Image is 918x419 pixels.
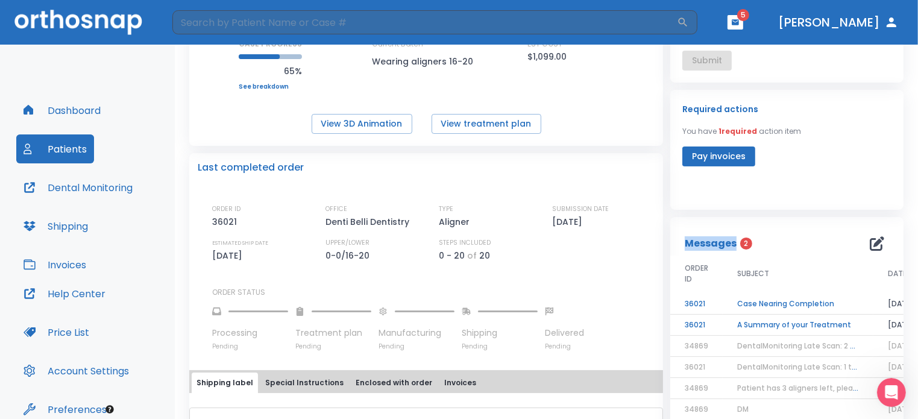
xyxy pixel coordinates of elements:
[552,204,609,215] p: SUBMISSION DATE
[95,201,104,211] a: ®
[682,102,758,116] p: Required actions
[737,9,749,21] span: 5
[57,327,67,336] button: Upload attachment
[104,404,115,415] div: Tooltip anchor
[737,268,769,279] span: SUBJECT
[439,373,481,393] button: Invoices
[325,215,413,229] p: Denti Belli Dentistry
[888,268,907,279] span: DATE
[462,327,538,339] p: Shipping
[212,204,241,215] p: ORDER ID
[295,342,371,351] p: Pending
[723,315,873,336] td: A Summary of your Treatment
[19,299,67,306] div: Ma • 3m ago
[545,327,584,339] p: Delivered
[260,373,348,393] button: Special Instructions
[19,231,186,253] a: Google Play
[670,315,723,336] td: 36021
[112,231,154,241] a: App Store
[19,101,156,122] b: Dental Monitoring app
[372,54,480,69] p: Wearing aligners 16-20
[172,10,677,34] input: Search by Patient Name or Case #
[212,215,241,229] p: 36021
[58,6,72,15] h1: Ma
[58,15,112,27] p: Active [DATE]
[16,250,93,279] a: Invoices
[718,126,757,136] span: 1 required
[16,356,136,385] button: Account Settings
[16,96,108,125] button: Dashboard
[325,238,369,248] p: UPPER/LOWER
[773,11,904,33] button: [PERSON_NAME]
[19,189,159,211] a: Getting Started in Dental Monitoring
[740,238,752,250] span: 2
[439,238,491,248] p: STEPS INCLUDED
[479,248,490,263] p: 20
[552,215,586,229] p: [DATE]
[10,69,198,297] div: 👋🏻 Did you know you can view and manage your patient scansanywhereusing theDental Monitoring app?...
[379,342,454,351] p: Pending
[527,49,567,64] p: $1,099.00
[192,373,661,393] div: tabs
[379,327,454,339] p: Manufacturing
[685,341,708,351] span: 34869
[685,362,705,372] span: 36021
[198,160,304,175] p: Last completed order
[212,327,288,339] p: Processing
[212,248,247,263] p: [DATE]
[16,134,94,163] button: Patients
[737,404,749,414] span: DM
[685,236,737,251] p: Messages
[104,201,179,211] a: (Provider's Guide)
[19,230,188,289] div: 📱 Download the app: | ​ Let us know if you need help getting started!
[43,101,85,110] i: anywhere
[888,404,914,414] span: [DATE]
[670,294,723,315] td: 36021
[16,173,140,202] button: Dental Monitoring
[192,373,258,393] button: Shipping label
[351,373,437,393] button: Enclosed with order
[14,10,142,34] img: Orthosnap
[239,83,302,90] a: See breakdown
[888,362,914,372] span: [DATE]
[685,383,708,393] span: 34869
[325,204,347,215] p: OFFICE
[467,248,477,263] p: of
[16,212,95,241] button: Shipping
[325,248,374,263] p: 0-0/16-20
[210,5,233,28] button: Home
[19,77,188,183] div: 👋🏻 Did you know you can view and manage your patient scans using the ? It’s fully integrated with...
[207,322,226,341] button: Send a message…
[19,189,188,224] div: 🔍 Learn more: ​
[16,318,96,347] button: Price List
[462,342,538,351] p: Pending
[295,327,371,339] p: Treatment plan
[439,204,453,215] p: TYPE
[8,5,31,28] button: go back
[685,404,708,414] span: 34869
[212,287,655,298] p: ORDER STATUS
[685,263,708,285] span: ORDER ID
[16,279,113,308] button: Help Center
[212,238,268,248] p: ESTIMATED SHIP DATE
[432,114,541,134] button: View treatment plan
[34,7,54,26] img: Profile image for Ma
[682,146,755,166] button: Pay invoices
[38,327,48,336] button: Gif picker
[682,126,801,137] p: You have action item
[888,341,914,351] span: [DATE]
[545,342,584,351] p: Pending
[19,327,28,336] button: Emoji picker
[10,301,231,322] textarea: Message…
[723,294,873,315] td: Case Nearing Completion
[10,69,231,323] div: Ma says…
[439,215,474,229] p: Aligner
[212,342,288,351] p: Pending
[312,114,412,134] button: View 3D Animation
